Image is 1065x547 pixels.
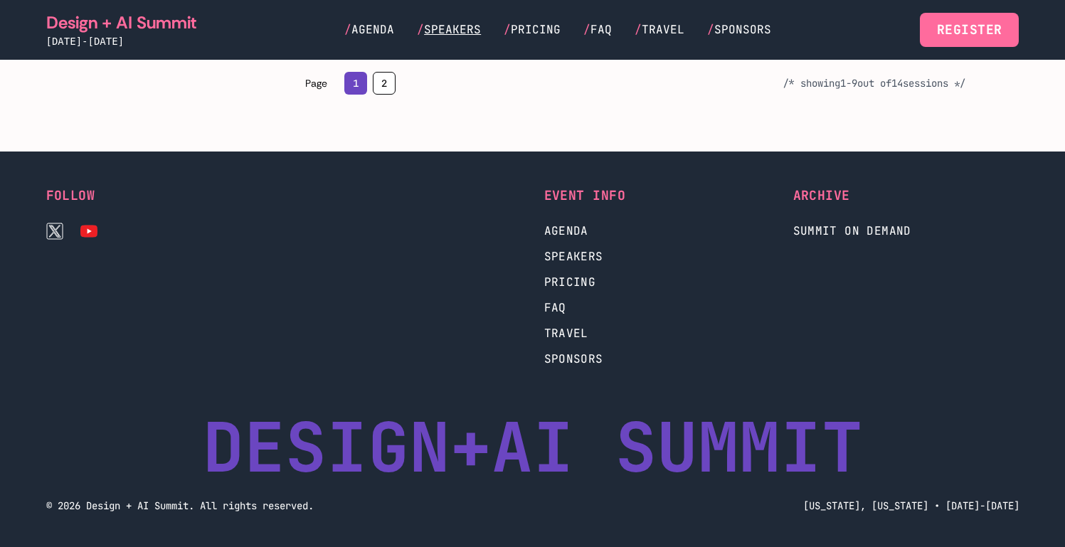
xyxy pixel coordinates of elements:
[544,186,770,206] h3: Event Info
[544,299,770,317] a: FAQ
[351,22,394,37] span: Agenda
[424,22,481,37] span: Speakers
[544,223,770,240] a: Agenda
[344,72,367,95] button: 1
[544,325,770,342] a: Travel
[544,248,770,265] a: Speakers
[714,22,771,37] span: Sponsors
[583,21,612,38] a: /FAQ
[583,22,590,37] span: /
[46,34,196,48] div: [DATE]-[DATE]
[373,72,396,95] button: 2
[920,13,1019,47] a: Register
[344,21,394,38] a: /Agenda
[46,223,63,240] a: Twitter
[80,223,97,240] a: YouTube
[417,21,481,38] a: /Speakers
[635,22,642,37] span: /
[783,77,965,90] span: /* showing 1 - 9 out of 14 sessions */
[46,186,272,206] h3: Follow
[642,22,684,37] span: Travel
[635,21,684,38] a: /Travel
[203,413,863,482] div: DESIGN+AI SUMMIT
[803,499,1019,513] p: [US_STATE], [US_STATE] • [DATE]-[DATE]
[46,11,196,34] a: Design + AI Summit
[504,22,511,37] span: /
[417,22,424,37] span: /
[344,22,351,37] span: /
[793,223,1019,240] a: Summit on Demand
[793,186,1019,206] h3: Archive
[707,21,771,38] a: /Sponsors
[590,22,612,37] span: FAQ
[544,274,770,291] a: Pricing
[707,22,714,37] span: /
[511,22,561,37] span: Pricing
[544,351,770,368] a: Sponsors
[46,499,314,513] p: © 2026 Design + AI Summit. All rights reserved.
[504,21,561,38] a: /Pricing
[305,76,327,90] span: Page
